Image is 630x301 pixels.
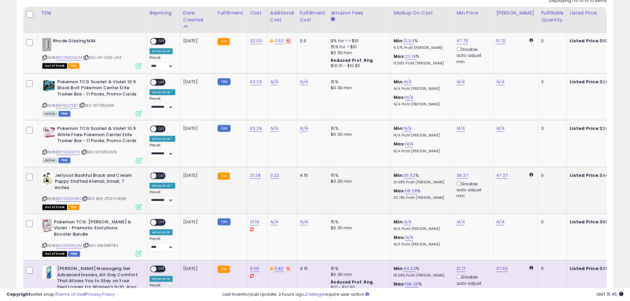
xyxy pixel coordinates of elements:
[405,94,413,101] a: N/A
[149,276,173,282] div: Amazon AI
[570,79,600,85] b: Listed Price:
[218,10,244,17] div: Fulfillment
[300,79,308,85] a: N/A
[183,172,210,178] div: [DATE]
[394,265,403,272] b: Min:
[149,10,178,17] div: Repricing
[42,172,142,209] div: ASIN:
[541,79,562,85] div: 3
[331,272,386,278] div: $0.30 min
[149,143,175,158] div: Preset:
[149,89,175,95] div: Amazon AI *
[57,291,85,297] a: Terms of Use
[57,126,138,146] b: Pokemon TCG Scarlet & Violet 10.5 White Flare Pokemon Center Elite Trainer Box - 11 Packs, Promo ...
[456,79,464,85] a: N/A
[83,243,118,248] span: | SKU: 1069811782
[394,242,448,247] p: N/A Profit [PERSON_NAME]
[541,172,562,178] div: 0
[496,10,535,17] div: [PERSON_NAME]
[394,125,403,132] b: Min:
[59,111,70,117] span: FBM
[394,94,405,100] b: Max:
[496,219,504,225] a: N/A
[394,219,403,225] b: Min:
[570,266,625,272] div: $34.80
[394,266,448,278] div: %
[156,39,167,44] span: OFF
[223,291,623,298] div: Last InventoryLab Update: 2 hours ago, require user action.
[456,38,468,44] a: 47.73
[42,38,51,51] img: 21Oo90TMtVL._SL40_.jpg
[59,158,70,163] span: FBM
[7,291,115,298] div: seller snap | |
[270,172,279,179] a: 0.22
[250,265,259,272] a: 9.09
[149,136,175,142] div: Amazon AI *
[68,251,80,257] span: FBM
[541,126,562,132] div: 3
[496,79,504,85] a: N/A
[394,180,448,185] p: 19.68% Profit [PERSON_NAME]
[250,172,261,179] a: 21.28
[331,279,374,285] b: Reduced Prof. Rng.
[394,281,448,293] div: %
[331,63,386,69] div: $10.01 - $10.83
[331,57,374,63] b: Reduced Prof. Rng.
[156,173,167,178] span: OFF
[331,172,386,178] div: 15%
[394,46,448,50] p: 8.67% Profit [PERSON_NAME]
[42,63,67,69] span: All listings that are currently out of stock and unavailable for purchase on Amazon
[250,219,259,225] a: 21.16
[42,266,56,279] img: 511eHt36ftL._SL40_.jpg
[41,10,144,17] div: Title
[570,38,600,44] b: Listed Price:
[56,196,81,202] a: B0059ZAO84
[149,229,173,235] div: Amazon AI
[250,79,262,85] a: 63.29
[305,291,323,297] a: 2 listings
[541,266,562,272] div: 0
[56,55,82,60] a: B0CGMD4JDM
[394,281,405,287] b: Max:
[270,10,294,23] div: Additional Cost
[42,219,142,256] div: ASIN:
[331,10,388,17] div: Amazon Fees
[42,126,142,162] div: ASIN:
[456,10,490,17] div: Min Price
[331,126,386,132] div: 15%
[394,61,448,66] p: 13.86% Profit [PERSON_NAME]
[42,79,56,92] img: 410w46Al4nL._SL40_.jpg
[394,188,448,200] div: %
[403,38,414,44] a: 12.94
[42,38,142,68] div: ASIN:
[456,273,488,292] div: Disable auto adjust min
[183,10,212,23] div: Date Created
[86,291,115,297] a: Privacy Policy
[270,219,278,225] a: N/A
[570,125,600,132] b: Listed Price:
[68,205,79,210] span: FBA
[42,79,142,116] div: ASIN:
[331,79,386,85] div: 15%
[394,196,448,200] p: 30.74% Profit [PERSON_NAME]
[79,103,114,108] span: | SKU: 1070152435
[149,190,175,205] div: Preset:
[570,38,625,44] div: $60.00
[405,141,413,147] a: N/A
[391,7,454,33] th: The percentage added to the cost of goods (COGS) that forms the calculator for Min & Max prices.
[250,125,262,132] a: 63.29
[403,172,415,179] a: 36.32
[394,10,451,17] div: Markup on Cost
[300,125,308,132] a: N/A
[331,225,386,231] div: $0.30 min
[394,38,448,50] div: %
[394,79,403,85] b: Min:
[183,126,210,132] div: [DATE]
[570,265,600,272] b: Listed Price:
[42,158,58,163] span: All listings currently available for purchase on Amazon
[405,234,413,241] a: N/A
[82,196,126,201] span: | SKU: WQ-JTCX-C9QW
[300,266,323,272] div: 4.15
[541,10,564,23] div: Fulfillable Quantity
[156,219,167,225] span: OFF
